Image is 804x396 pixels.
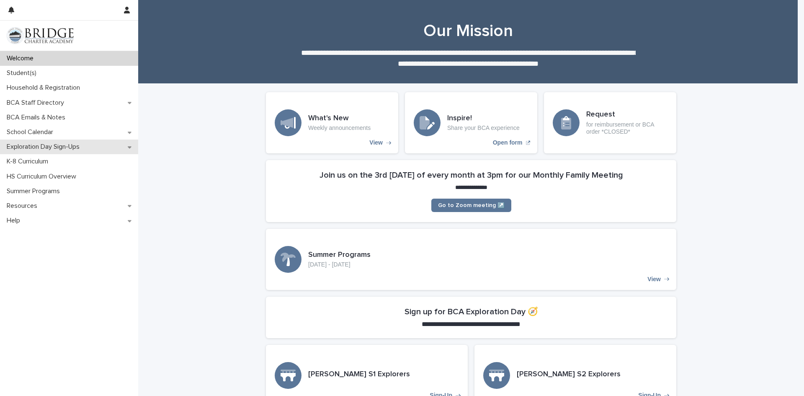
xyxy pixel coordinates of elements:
[3,128,60,136] p: School Calendar
[493,139,523,146] p: Open form
[3,202,44,210] p: Resources
[647,276,661,283] p: View
[517,370,621,379] h3: [PERSON_NAME] S2 Explorers
[369,139,383,146] p: View
[3,217,27,225] p: Help
[3,69,43,77] p: Student(s)
[3,187,67,195] p: Summer Programs
[7,27,74,44] img: V1C1m3IdTEidaUdm9Hs0
[266,229,676,290] a: View
[3,143,86,151] p: Exploration Day Sign-Ups
[3,158,55,166] p: K-8 Curriculum
[320,170,623,180] h2: Join us on the 3rd [DATE] of every month at 3pm for our Monthly Family Meeting
[266,92,398,153] a: View
[3,84,87,92] p: Household & Registration
[405,307,538,317] h2: Sign up for BCA Exploration Day 🧭
[3,99,71,107] p: BCA Staff Directory
[3,173,83,181] p: HS Curriculum Overview
[3,114,72,122] p: BCA Emails & Notes
[405,92,537,153] a: Open form
[447,124,520,132] p: Share your BCA experience
[586,110,667,119] h3: Request
[308,261,371,268] p: [DATE] - [DATE]
[3,54,40,62] p: Welcome
[438,202,505,208] span: Go to Zoom meeting ↗️
[308,124,371,132] p: Weekly announcements
[308,114,371,123] h3: What's New
[308,370,410,379] h3: [PERSON_NAME] S1 Explorers
[447,114,520,123] h3: Inspire!
[263,21,673,41] h1: Our Mission
[431,199,511,212] a: Go to Zoom meeting ↗️
[586,121,667,135] p: for reimbursement or BCA order *CLOSED*
[308,251,371,260] h3: Summer Programs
